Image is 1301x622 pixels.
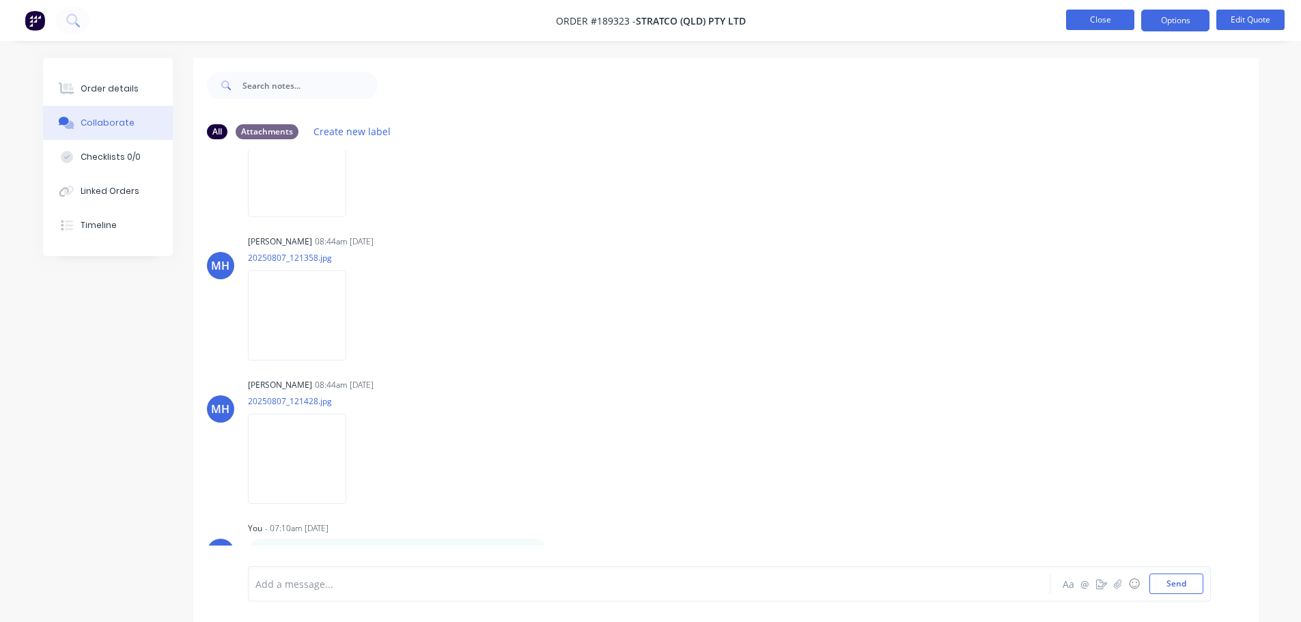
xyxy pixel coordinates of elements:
[211,257,229,274] div: MH
[248,395,360,407] p: 20250807_121428.jpg
[236,124,298,139] div: Attachments
[556,14,636,27] span: Order #189323 -
[248,252,360,264] p: 20250807_121358.jpg
[43,106,173,140] button: Collaborate
[315,236,374,248] div: 08:44am [DATE]
[248,522,262,535] div: You
[213,544,228,561] div: HK
[248,236,312,248] div: [PERSON_NAME]
[1216,10,1285,30] button: Edit Quote
[211,401,229,417] div: MH
[43,208,173,242] button: Timeline
[25,10,45,31] img: Factory
[307,122,398,141] button: Create new label
[207,124,227,139] div: All
[1066,10,1134,30] button: Close
[1077,576,1093,592] button: @
[242,72,378,99] input: Search notes...
[1126,576,1143,592] button: ☺
[315,379,374,391] div: 08:44am [DATE]
[81,185,139,197] div: Linked Orders
[43,174,173,208] button: Linked Orders
[248,379,312,391] div: [PERSON_NAME]
[81,219,117,231] div: Timeline
[1141,10,1209,31] button: Options
[81,117,135,129] div: Collaborate
[265,522,328,535] div: - 07:10am [DATE]
[1149,574,1203,594] button: Send
[43,72,173,106] button: Order details
[81,151,141,163] div: Checklists 0/0
[1061,576,1077,592] button: Aa
[636,14,746,27] span: Stratco (QLD) Pty Ltd
[43,140,173,174] button: Checklists 0/0
[81,83,139,95] div: Order details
